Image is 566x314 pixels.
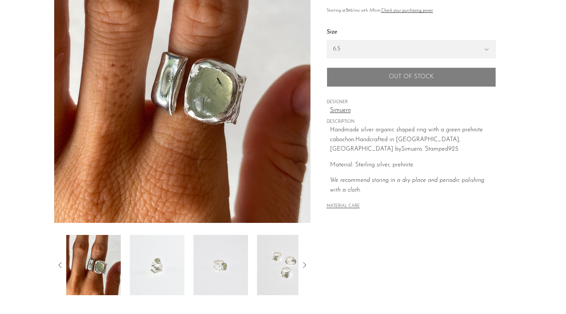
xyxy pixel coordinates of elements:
img: Uva Ring [193,235,248,295]
em: 925. [448,146,459,152]
i: We recommend storing in a dry place and periodic polishing with a cloth. [330,177,484,193]
p: Handmade silver organic shaped ring with a green prehnite cabochon. Handcrafted in [GEOGRAPHIC_DA... [330,125,496,154]
button: Add to cart [327,67,496,87]
img: Uva Ring [130,235,184,295]
span: DESCRIPTION [327,119,496,125]
em: Simuero [401,146,422,152]
img: Uva Ring [66,235,121,295]
a: Simuero [330,106,496,116]
button: MATERIAL CARE [327,204,360,209]
p: Starting at /mo with Affirm. [327,8,496,14]
img: Uva Ring [257,235,312,295]
span: DESIGNER [327,99,496,106]
span: Out of stock [389,73,434,81]
span: $96 [346,9,353,13]
p: Material: Sterling silver, prehnite. [330,160,496,170]
label: Size [327,27,496,37]
a: Check your purchasing power - Learn more about Affirm Financing (opens in modal) [381,9,433,13]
